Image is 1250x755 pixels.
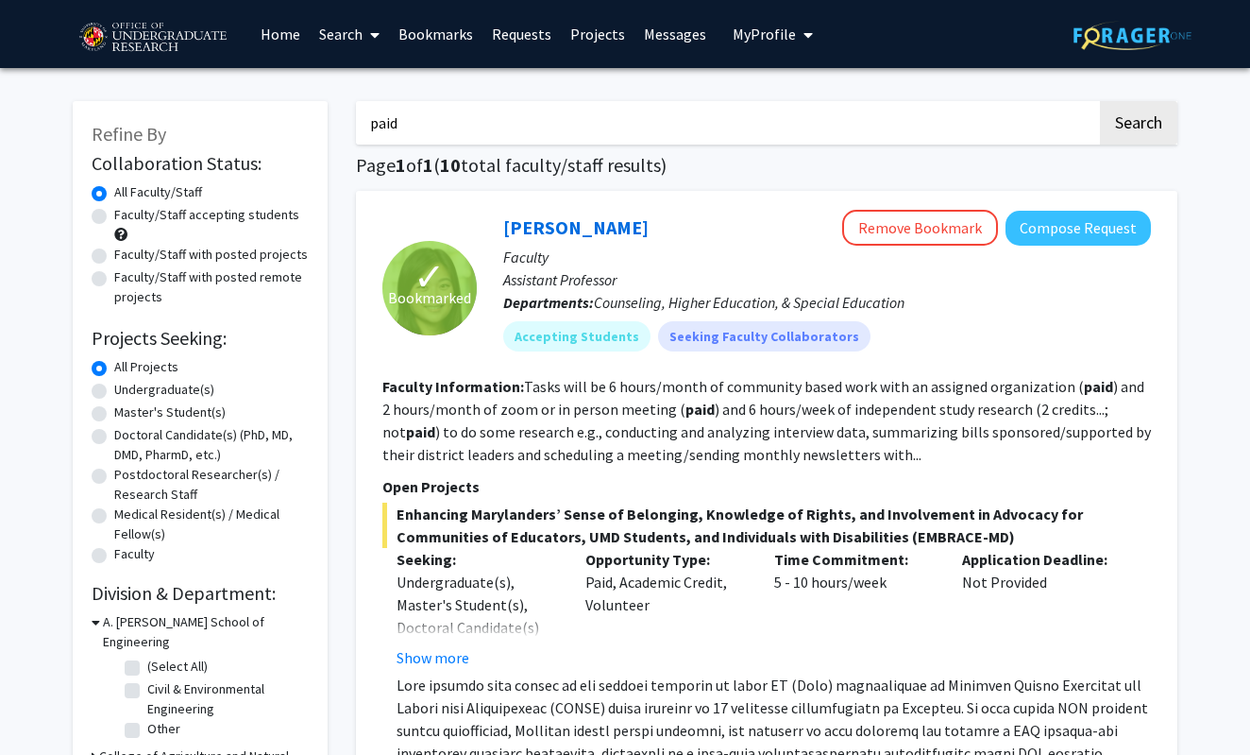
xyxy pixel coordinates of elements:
[585,548,746,571] p: Opportunity Type:
[733,25,796,43] span: My Profile
[114,245,308,265] label: Faculty/Staff with posted projects
[1084,377,1113,396] b: paid
[356,154,1177,177] h1: Page of ( total faculty/staff results)
[147,719,180,739] label: Other
[389,1,482,67] a: Bookmarks
[503,293,594,312] b: Departments:
[251,1,310,67] a: Home
[388,286,471,309] span: Bookmarked
[503,246,1151,268] p: Faculty
[92,122,166,146] span: Refine By
[1073,21,1191,50] img: ForagerOne Logo
[382,503,1151,548] span: Enhancing Marylanders’ Sense of Belonging, Knowledge of Rights, and Involvement in Advocacy for C...
[440,153,461,177] span: 10
[114,380,214,400] label: Undergraduate(s)
[634,1,716,67] a: Messages
[114,182,202,202] label: All Faculty/Staff
[685,400,715,419] b: paid
[114,425,309,465] label: Doctoral Candidate(s) (PhD, MD, DMD, PharmD, etc.)
[92,327,309,350] h2: Projects Seeking:
[114,505,309,544] label: Medical Resident(s) / Medical Fellow(s)
[114,357,178,377] label: All Projects
[114,267,309,307] label: Faculty/Staff with posted remote projects
[114,205,299,225] label: Faculty/Staff accepting students
[397,571,557,684] div: Undergraduate(s), Master's Student(s), Doctoral Candidate(s) (PhD, MD, DMD, PharmD, etc.)
[503,321,650,352] mat-chip: Accepting Students
[396,153,406,177] span: 1
[397,646,469,669] button: Show more
[503,215,649,239] a: [PERSON_NAME]
[73,14,232,61] img: University of Maryland Logo
[310,1,389,67] a: Search
[114,465,309,505] label: Postdoctoral Researcher(s) / Research Staff
[594,293,904,312] span: Counseling, Higher Education, & Special Education
[760,548,949,669] div: 5 - 10 hours/week
[482,1,561,67] a: Requests
[414,267,446,286] span: ✓
[406,422,435,441] b: paid
[658,321,870,352] mat-chip: Seeking Faculty Collaborators
[774,548,935,571] p: Time Commitment:
[147,679,304,719] label: Civil & Environmental Engineering
[397,548,557,571] p: Seeking:
[423,153,433,177] span: 1
[842,210,998,246] button: Remove Bookmark
[382,377,524,396] b: Faculty Information:
[147,657,208,677] label: (Select All)
[92,582,309,605] h2: Division & Department:
[571,548,760,669] div: Paid, Academic Credit, Volunteer
[14,670,80,741] iframe: Chat
[356,101,1097,145] input: Search Keywords
[503,268,1151,291] p: Assistant Professor
[561,1,634,67] a: Projects
[1005,211,1151,246] button: Compose Request to Veronica Kang
[1100,101,1177,145] button: Search
[103,612,309,652] h3: A. [PERSON_NAME] School of Engineering
[962,548,1123,571] p: Application Deadline:
[382,377,1151,464] fg-read-more: Tasks will be 6 hours/month of community based work with an assigned organization ( ) and 2 hours...
[114,544,155,564] label: Faculty
[92,152,309,175] h2: Collaboration Status:
[382,475,1151,498] p: Open Projects
[114,403,226,422] label: Master's Student(s)
[948,548,1137,669] div: Not Provided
